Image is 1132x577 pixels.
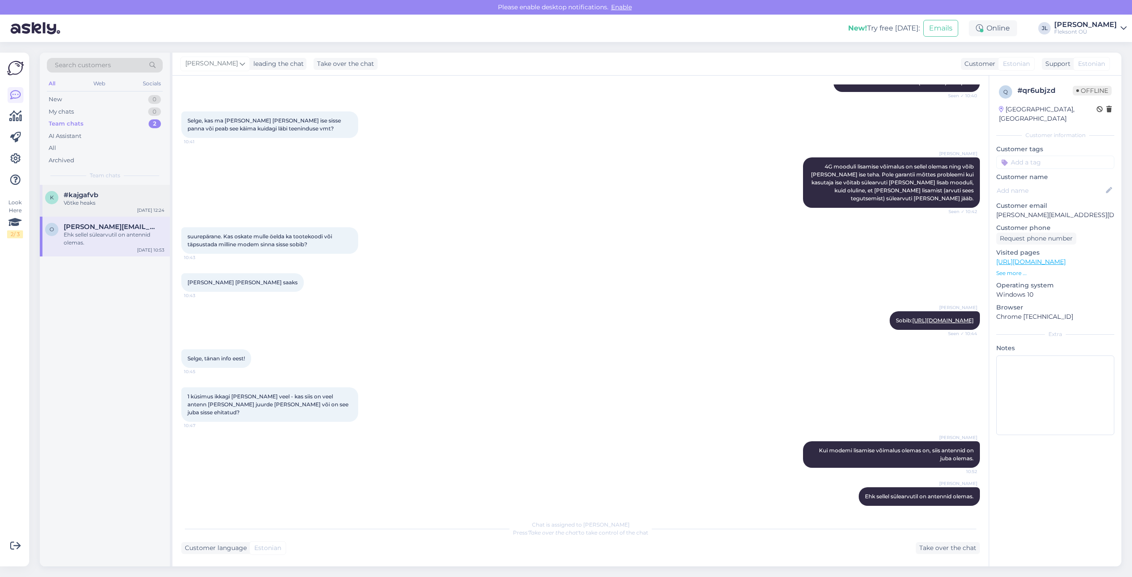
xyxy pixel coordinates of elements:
[148,107,161,116] div: 0
[1017,85,1073,96] div: # qr6ubjzd
[1078,59,1105,69] span: Estonian
[1054,28,1117,35] div: Fleksont OÜ
[1073,86,1112,96] span: Offline
[1054,21,1127,35] a: [PERSON_NAME]Fleksont OÜ
[996,248,1114,257] p: Visited pages
[49,107,74,116] div: My chats
[848,23,920,34] div: Try free [DATE]:
[996,223,1114,233] p: Customer phone
[137,247,164,253] div: [DATE] 10:53
[7,60,24,76] img: Askly Logo
[969,20,1017,36] div: Online
[64,223,156,231] span: ott.kaljula@gmail.com
[64,199,164,207] div: Võtke heaks
[811,163,975,202] span: 4G mooduli lisamise võimalus on sellel olemas ning võib [PERSON_NAME] ise teha. Pole garantii mõt...
[64,191,98,199] span: #kajgafvb
[184,254,217,261] span: 10:43
[896,317,974,324] span: Sobib:
[996,330,1114,338] div: Extra
[187,355,245,362] span: Selge, tänan info eest!
[532,521,630,528] span: Chat is assigned to [PERSON_NAME]
[996,210,1114,220] p: [PERSON_NAME][EMAIL_ADDRESS][DOMAIN_NAME]
[997,186,1104,195] input: Add name
[184,368,217,375] span: 10:45
[181,543,247,553] div: Customer language
[148,95,161,104] div: 0
[187,117,342,132] span: Selge, kas ma [PERSON_NAME] [PERSON_NAME] ise sisse panna või peab see käima kuidagi läbi teenind...
[996,258,1066,266] a: [URL][DOMAIN_NAME]
[916,542,980,554] div: Take over the chat
[944,506,977,513] span: 10:53
[513,529,648,536] span: Press to take control of the chat
[49,156,74,165] div: Archived
[848,24,867,32] b: New!
[314,58,378,70] div: Take over the chat
[944,208,977,215] span: Seen ✓ 10:42
[55,61,111,70] span: Search customers
[996,312,1114,321] p: Chrome [TECHNICAL_ID]
[1054,21,1117,28] div: [PERSON_NAME]
[137,207,164,214] div: [DATE] 12:24
[7,230,23,238] div: 2 / 3
[49,144,56,153] div: All
[187,233,333,248] span: suurepärane. Kas oskate mulle öelda ka tootekoodi või täpsustada milline modem sinna sisse sobib?
[996,172,1114,182] p: Customer name
[944,468,977,475] span: 10:52
[944,92,977,99] span: Seen ✓ 10:40
[999,105,1097,123] div: [GEOGRAPHIC_DATA], [GEOGRAPHIC_DATA]
[1003,88,1008,95] span: q
[49,95,62,104] div: New
[1003,59,1030,69] span: Estonian
[49,119,84,128] div: Team chats
[1038,22,1051,34] div: JL
[939,434,977,441] span: [PERSON_NAME]
[7,199,23,238] div: Look Here
[996,156,1114,169] input: Add a tag
[912,317,974,324] a: [URL][DOMAIN_NAME]
[47,78,57,89] div: All
[996,290,1114,299] p: Windows 10
[996,281,1114,290] p: Operating system
[250,59,304,69] div: leading the chat
[939,480,977,487] span: [PERSON_NAME]
[996,344,1114,353] p: Notes
[608,3,635,11] span: Enable
[187,393,350,416] span: 1 küsimus ikkagi [PERSON_NAME] veel - kas siis on veel antenn [PERSON_NAME] juurde [PERSON_NAME] ...
[996,269,1114,277] p: See more ...
[184,422,217,429] span: 10:47
[187,279,298,286] span: [PERSON_NAME] [PERSON_NAME] saaks
[865,493,974,500] span: Ehk sellel sülearvutil on antennid olemas.
[50,194,54,201] span: k
[528,529,579,536] i: 'Take over the chat'
[1042,59,1071,69] div: Support
[996,303,1114,312] p: Browser
[185,59,238,69] span: [PERSON_NAME]
[254,543,281,553] span: Estonian
[996,145,1114,154] p: Customer tags
[149,119,161,128] div: 2
[996,201,1114,210] p: Customer email
[944,330,977,337] span: Seen ✓ 10:44
[64,231,164,247] div: Ehk sellel sülearvutil on antennid olemas.
[141,78,163,89] div: Socials
[49,132,81,141] div: AI Assistant
[939,150,977,157] span: [PERSON_NAME]
[819,447,975,462] span: Kui modemi lisamise võimalus olemas on, siis antennid on juba olemas.
[50,226,54,233] span: o
[923,20,958,37] button: Emails
[184,292,217,299] span: 10:43
[996,233,1076,245] div: Request phone number
[184,138,217,145] span: 10:41
[996,131,1114,139] div: Customer information
[961,59,995,69] div: Customer
[92,78,107,89] div: Web
[90,172,120,180] span: Team chats
[939,304,977,311] span: [PERSON_NAME]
